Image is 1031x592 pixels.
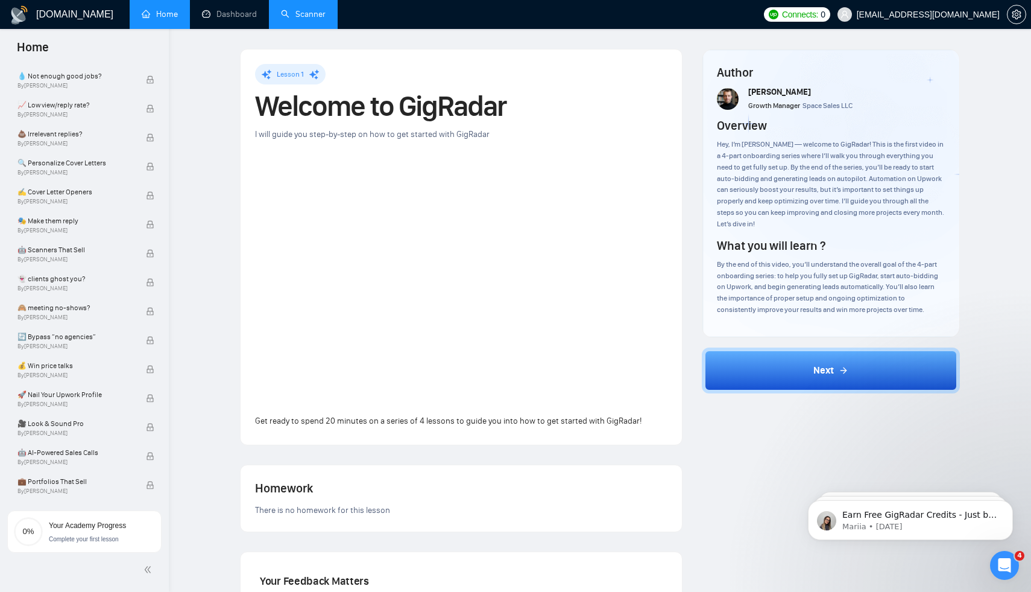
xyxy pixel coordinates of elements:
[17,256,133,263] span: By [PERSON_NAME]
[143,564,156,576] span: double-left
[17,244,133,256] span: 🤖 Scanners That Sell
[813,363,834,378] span: Next
[10,5,29,25] img: logo
[17,99,133,111] span: 📈 Low view/reply rate?
[717,139,945,230] div: Hey, I’m [PERSON_NAME] — welcome to GigRadar! This is the first video in a 4-part onboarding seri...
[17,82,133,89] span: By [PERSON_NAME]
[17,70,133,82] span: 💧 Not enough good jobs?
[146,365,154,374] span: lock
[717,259,945,316] div: By the end of this video, you’ll understand the overall goal of the 4-part onboarding series: to ...
[990,551,1019,580] iframe: Intercom live chat
[17,302,133,314] span: 🙈 meeting no-shows?
[790,475,1031,559] iframe: Intercom notifications message
[255,129,490,139] span: I will guide you step-by-step on how to get started with GigRadar
[146,481,154,489] span: lock
[702,348,960,393] button: Next
[748,87,811,97] span: [PERSON_NAME]
[255,416,642,426] span: Get ready to spend 20 minutes on a series of 4 lessons to guide you into how to get started with ...
[717,64,945,81] h4: Author
[146,191,154,200] span: lock
[146,133,154,142] span: lock
[146,452,154,460] span: lock
[142,9,178,19] a: homeHome
[17,430,133,437] span: By [PERSON_NAME]
[17,157,133,169] span: 🔍 Personalize Cover Letters
[146,104,154,113] span: lock
[1015,551,1024,561] span: 4
[17,140,133,147] span: By [PERSON_NAME]
[17,459,133,466] span: By [PERSON_NAME]
[821,8,825,21] span: 0
[717,117,767,134] h4: Overview
[17,215,133,227] span: 🎭 Make them reply
[146,220,154,229] span: lock
[202,9,257,19] a: dashboardDashboard
[281,9,326,19] a: searchScanner
[17,343,133,350] span: By [PERSON_NAME]
[17,273,133,285] span: 👻 clients ghost you?
[782,8,818,21] span: Connects:
[840,10,849,19] span: user
[769,10,778,19] img: upwork-logo.png
[260,574,369,588] span: Your Feedback Matters
[7,39,58,64] span: Home
[255,93,667,119] h1: Welcome to GigRadar
[17,186,133,198] span: ✍️ Cover Letter Openers
[17,169,133,176] span: By [PERSON_NAME]
[17,447,133,459] span: 🤖 AI-Powered Sales Calls
[1007,10,1026,19] a: setting
[17,418,133,430] span: 🎥 Look & Sound Pro
[17,314,133,321] span: By [PERSON_NAME]
[255,480,667,497] h4: Homework
[146,423,154,431] span: lock
[748,101,800,110] span: Growth Manager
[717,88,739,110] img: vlad-t.jpg
[146,162,154,171] span: lock
[146,249,154,258] span: lock
[17,128,133,140] span: 💩 Irrelevant replies?
[17,227,133,234] span: By [PERSON_NAME]
[802,101,853,110] span: Space Sales LLC
[17,198,133,205] span: By [PERSON_NAME]
[146,278,154,287] span: lock
[49,521,126,530] span: Your Academy Progress
[17,111,133,118] span: By [PERSON_NAME]
[277,70,304,78] span: Lesson 1
[17,401,133,408] span: By [PERSON_NAME]
[1007,10,1026,19] span: setting
[17,476,133,488] span: 💼 Portfolios That Sell
[717,237,825,254] h4: What you will learn ?
[17,360,133,372] span: 💰 Win price talks
[17,488,133,495] span: By [PERSON_NAME]
[146,394,154,403] span: lock
[17,285,133,292] span: By [PERSON_NAME]
[17,389,133,401] span: 🚀 Nail Your Upwork Profile
[255,505,390,515] span: There is no homework for this lesson
[146,75,154,84] span: lock
[146,336,154,345] span: lock
[14,527,43,535] span: 0%
[1007,5,1026,24] button: setting
[17,372,133,379] span: By [PERSON_NAME]
[146,307,154,316] span: lock
[17,331,133,343] span: 🔄 Bypass “no agencies”
[49,536,119,543] span: Complete your first lesson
